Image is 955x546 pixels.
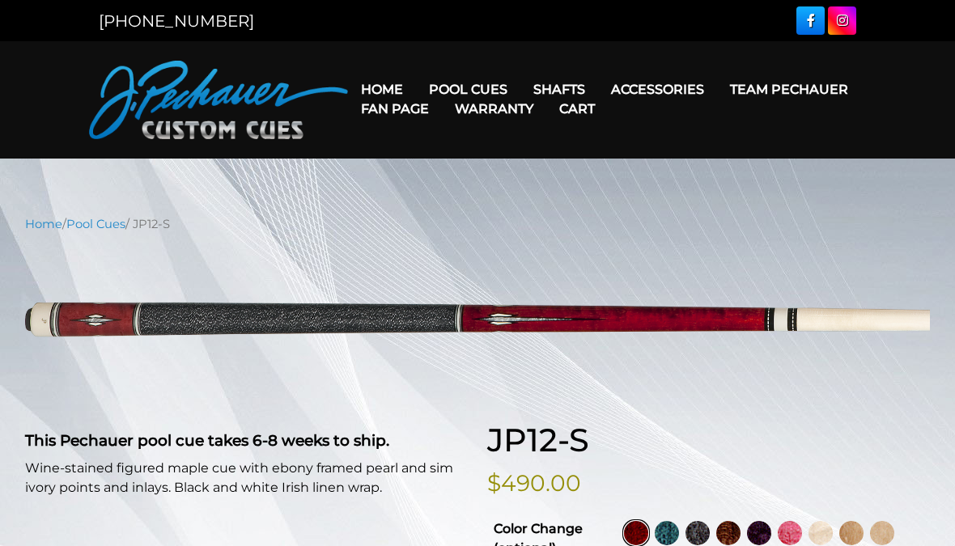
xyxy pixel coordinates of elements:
p: Wine-stained figured maple cue with ebony framed pearl and sim ivory points and inlays. Black and... [25,459,468,497]
img: No Stain [809,521,833,545]
img: Light Natural [870,521,894,545]
strong: This Pechauer pool cue takes 6-8 weeks to ship. [25,431,389,450]
a: Team Pechauer [717,69,861,110]
a: Pool Cues [66,217,125,231]
a: Shafts [520,69,598,110]
h1: JP12-S [487,421,930,460]
img: Rose [716,521,741,545]
a: Cart [546,88,608,129]
bdi: $490.00 [487,469,581,497]
img: Pechauer Custom Cues [89,61,348,139]
a: [PHONE_NUMBER] [99,11,254,31]
img: Pink [778,521,802,545]
img: Natural [839,521,864,545]
img: Purple [747,521,771,545]
a: Warranty [442,88,546,129]
a: Fan Page [348,88,442,129]
img: Smoke [685,521,710,545]
a: Home [25,217,62,231]
a: Home [348,69,416,110]
img: Turquoise [655,521,679,545]
a: Accessories [598,69,717,110]
a: Pool Cues [416,69,520,110]
img: Wine [624,521,648,545]
nav: Breadcrumb [25,215,930,233]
